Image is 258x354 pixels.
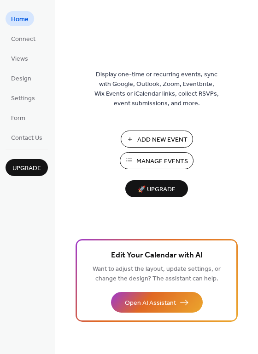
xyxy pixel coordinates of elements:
[125,180,188,197] button: 🚀 Upgrade
[11,54,28,64] span: Views
[6,130,48,145] a: Contact Us
[94,70,219,108] span: Display one-time or recurring events, sync with Google, Outlook, Zoom, Eventbrite, Wix Events or ...
[93,263,221,285] span: Want to adjust the layout, update settings, or change the design? The assistant can help.
[11,15,29,24] span: Home
[131,183,182,196] span: 🚀 Upgrade
[6,11,34,26] a: Home
[6,31,41,46] a: Connect
[6,159,48,176] button: Upgrade
[11,34,35,44] span: Connect
[11,114,25,123] span: Form
[6,110,31,125] a: Form
[11,74,31,84] span: Design
[6,90,41,105] a: Settings
[6,70,37,86] a: Design
[137,135,188,145] span: Add New Event
[11,133,42,143] span: Contact Us
[11,94,35,103] span: Settings
[12,164,41,173] span: Upgrade
[6,51,34,66] a: Views
[125,298,176,308] span: Open AI Assistant
[111,292,203,313] button: Open AI Assistant
[120,152,193,169] button: Manage Events
[121,131,193,148] button: Add New Event
[111,249,203,262] span: Edit Your Calendar with AI
[136,157,188,166] span: Manage Events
